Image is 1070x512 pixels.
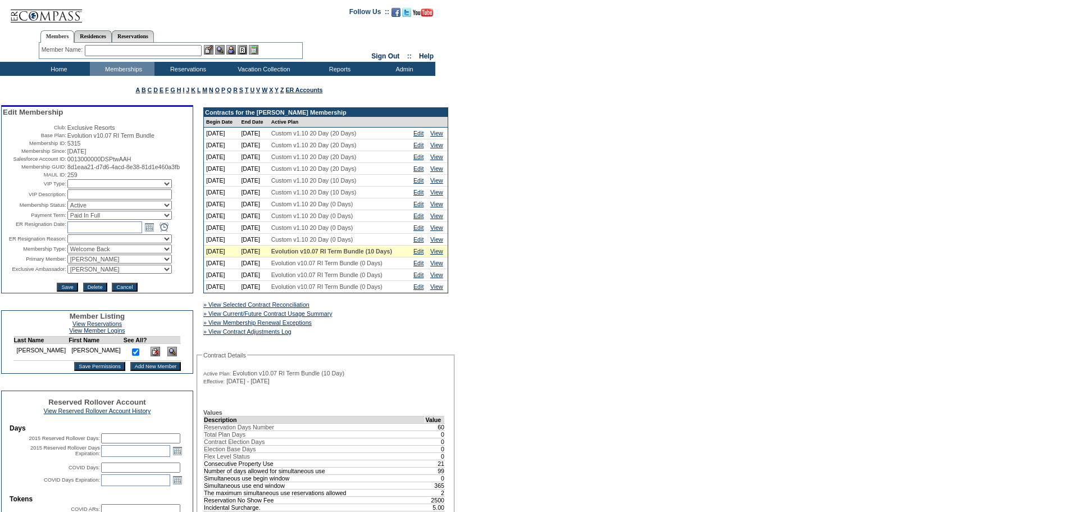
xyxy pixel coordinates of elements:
[3,201,66,210] td: Membership Status:
[151,347,160,356] img: Delete
[204,460,425,467] td: Consecutive Property Use
[204,281,239,293] td: [DATE]
[57,283,78,292] input: Save
[271,142,357,148] span: Custom v1.10 20 Day (20 Days)
[72,320,122,327] a: View Reservations
[425,467,445,474] td: 99
[204,489,425,496] td: The maximum simultaneous use reservations allowed
[204,151,239,163] td: [DATE]
[203,310,333,317] a: » View Current/Future Contract Usage Summary
[391,8,400,17] img: Become our fan on Facebook
[10,495,185,503] td: Tokens
[215,45,225,55] img: View
[413,165,424,172] a: Edit
[3,171,66,178] td: MAUL ID:
[158,221,170,233] a: Open the time view popup.
[430,212,443,219] a: View
[204,108,448,117] td: Contracts for the [PERSON_NAME] Membership
[413,130,424,137] a: Edit
[112,30,154,42] a: Reservations
[271,153,357,160] span: Custom v1.10 20 Day (20 Days)
[425,474,445,482] td: 0
[13,344,69,361] td: [PERSON_NAME]
[349,7,389,20] td: Follow Us ::
[275,87,279,93] a: Y
[425,416,445,423] td: Value
[154,62,219,76] td: Reservations
[239,139,268,151] td: [DATE]
[271,224,353,231] span: Custom v1.10 20 Day (0 Days)
[256,87,260,93] a: V
[13,337,69,344] td: Last Name
[271,283,383,290] span: Evolution v10.07 RI Term Bundle (0 Days)
[413,224,424,231] a: Edit
[3,132,66,139] td: Base Plan:
[371,52,399,60] a: Sign Out
[204,163,239,175] td: [DATE]
[239,175,268,187] td: [DATE]
[204,438,265,445] span: Contract Election Days
[130,362,181,371] input: Add New Member
[239,151,268,163] td: [DATE]
[204,496,425,504] td: Reservation No Show Fee
[142,87,146,93] a: B
[271,165,357,172] span: Custom v1.10 20 Day (20 Days)
[413,236,424,243] a: Edit
[171,474,184,486] a: Open the calendar popup.
[3,189,66,200] td: VIP Description:
[69,337,124,344] td: First Name
[204,467,425,474] td: Number of days allowed for simultaneous use
[204,139,239,151] td: [DATE]
[402,11,411,18] a: Follow us on Twitter
[271,189,357,196] span: Custom v1.10 20 Day (10 Days)
[262,87,267,93] a: W
[430,283,443,290] a: View
[3,140,66,147] td: Membership ID:
[271,260,383,266] span: Evolution v10.07 RI Term Bundle (0 Days)
[67,171,78,178] span: 259
[239,187,268,198] td: [DATE]
[226,378,270,384] span: [DATE] - [DATE]
[249,45,258,55] img: b_calculator.gif
[413,201,424,207] a: Edit
[83,283,107,292] input: Delete
[3,124,66,131] td: Club:
[425,482,445,489] td: 365
[3,234,66,243] td: ER Resignation Reason:
[430,271,443,278] a: View
[204,45,213,55] img: b_edit.gif
[204,453,250,460] span: Flex Level Status
[239,257,268,269] td: [DATE]
[425,423,445,431] td: 60
[239,198,268,210] td: [DATE]
[204,187,239,198] td: [DATE]
[204,234,239,246] td: [DATE]
[430,189,443,196] a: View
[69,327,125,334] a: View Member Logins
[425,489,445,496] td: 2
[280,87,284,93] a: Z
[90,62,154,76] td: Memberships
[371,62,435,76] td: Admin
[239,281,268,293] td: [DATE]
[221,87,225,93] a: P
[226,45,236,55] img: Impersonate
[239,210,268,222] td: [DATE]
[430,177,443,184] a: View
[67,164,180,170] span: 8d1eaa21-d7d6-4acd-8e38-81d1e460a3fb
[430,130,443,137] a: View
[419,52,434,60] a: Help
[183,87,184,93] a: I
[204,474,425,482] td: Simultaneous use begin window
[136,87,140,93] a: A
[3,265,66,274] td: Exclusive Ambassador:
[30,445,100,456] label: 2015 Reserved Rollover Days Expiration:
[306,62,371,76] td: Reports
[425,452,445,460] td: 0
[204,246,239,257] td: [DATE]
[233,87,238,93] a: R
[430,165,443,172] a: View
[430,260,443,266] a: View
[203,319,312,326] a: » View Membership Renewal Exceptions
[186,87,189,93] a: J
